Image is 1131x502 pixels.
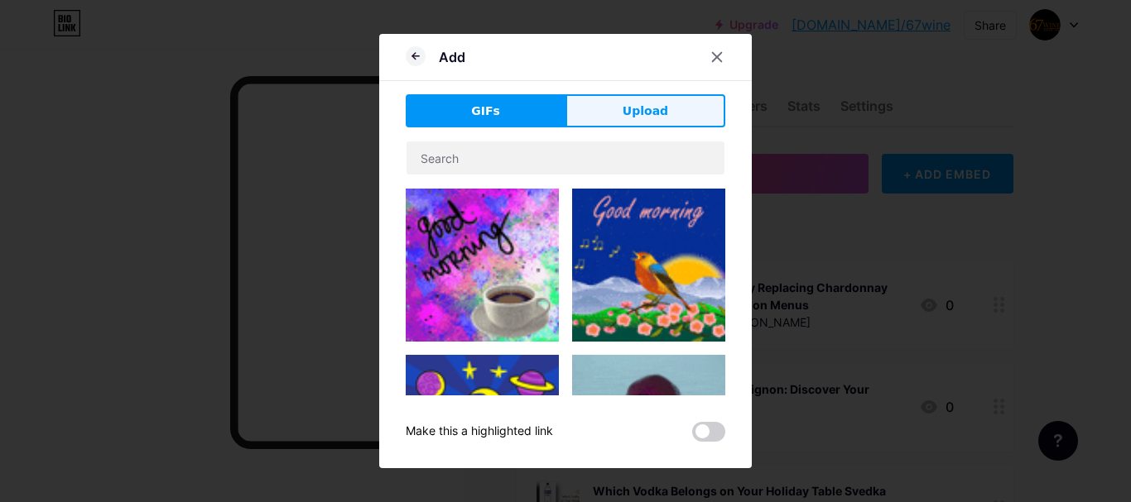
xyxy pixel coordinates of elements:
input: Search [407,141,724,175]
div: Make this a highlighted link [406,422,553,442]
div: Add [439,47,465,67]
button: Upload [565,94,725,127]
img: Gihpy [572,189,725,342]
img: Gihpy [406,189,559,342]
span: Upload [623,103,668,120]
span: GIFs [471,103,500,120]
button: GIFs [406,94,565,127]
